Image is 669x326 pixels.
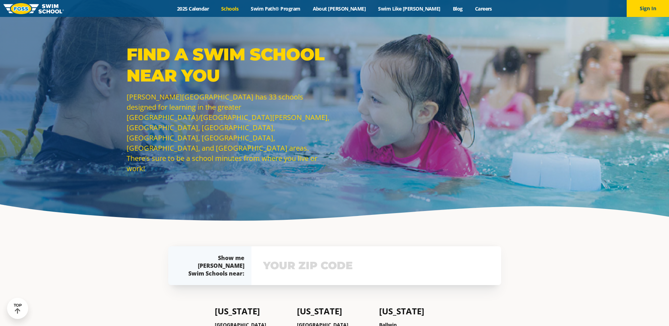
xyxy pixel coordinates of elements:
[127,92,331,174] p: [PERSON_NAME][GEOGRAPHIC_DATA] has 33 schools designed for learning in the greater [GEOGRAPHIC_DA...
[215,306,290,316] h4: [US_STATE]
[171,5,215,12] a: 2025 Calendar
[297,306,372,316] h4: [US_STATE]
[127,44,331,86] p: Find a Swim School Near You
[306,5,372,12] a: About [PERSON_NAME]
[215,5,245,12] a: Schools
[379,306,454,316] h4: [US_STATE]
[446,5,469,12] a: Blog
[4,3,64,14] img: FOSS Swim School Logo
[372,5,447,12] a: Swim Like [PERSON_NAME]
[245,5,306,12] a: Swim Path® Program
[182,254,244,277] div: Show me [PERSON_NAME] Swim Schools near:
[14,303,22,314] div: TOP
[261,255,491,276] input: YOUR ZIP CODE
[469,5,498,12] a: Careers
